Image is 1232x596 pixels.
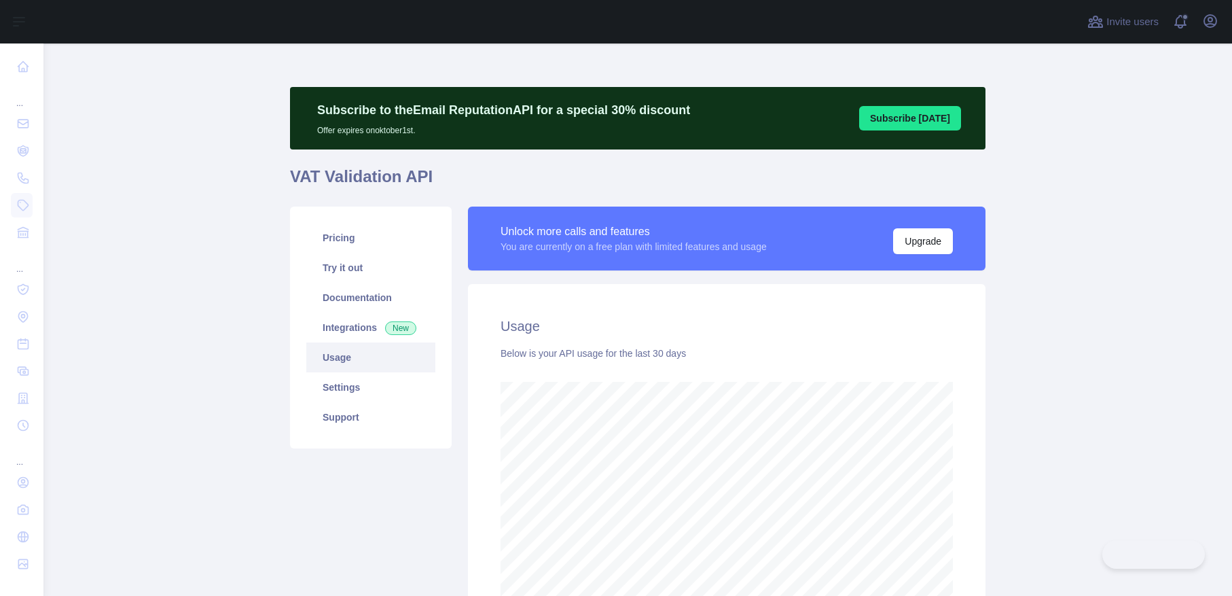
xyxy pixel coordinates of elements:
[11,247,33,275] div: ...
[317,120,690,136] p: Offer expires on oktober 1st.
[290,166,985,198] h1: VAT Validation API
[11,440,33,468] div: ...
[501,347,953,360] div: Below is your API usage for the last 30 days
[306,313,435,343] a: Integrations New
[501,240,767,253] div: You are currently on a free plan with limited features and usage
[11,82,33,109] div: ...
[501,317,953,336] h2: Usage
[306,343,435,372] a: Usage
[1102,540,1205,569] iframe: Toggle Customer Support
[501,224,767,240] div: Unlock more calls and features
[317,101,690,120] p: Subscribe to the Email Reputation API for a special 30 % discount
[306,372,435,402] a: Settings
[306,402,435,432] a: Support
[1085,11,1161,33] button: Invite users
[306,283,435,313] a: Documentation
[893,228,953,254] button: Upgrade
[306,253,435,283] a: Try it out
[859,106,961,130] button: Subscribe [DATE]
[1106,14,1159,30] span: Invite users
[385,321,416,335] span: New
[306,223,435,253] a: Pricing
